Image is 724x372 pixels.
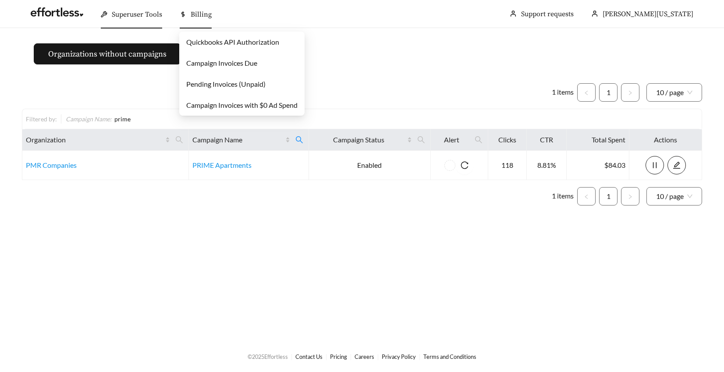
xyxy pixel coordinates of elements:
span: prime [114,115,131,123]
button: left [577,83,596,102]
a: Terms and Conditions [423,353,476,360]
th: Actions [629,129,702,151]
td: 8.81% [527,151,567,180]
div: Page Size [646,83,702,102]
span: pause [646,161,664,169]
button: pause [646,156,664,174]
span: search [471,133,486,147]
li: Previous Page [577,83,596,102]
span: edit [668,161,685,169]
a: 1 [600,84,617,101]
span: Organizations without campaigns [48,48,167,60]
td: $84.03 [567,151,629,180]
a: PMR Companies [26,161,77,169]
a: Contact Us [295,353,323,360]
button: Organizations without campaigns [34,43,181,64]
a: 1 [600,188,617,205]
span: search [172,133,187,147]
li: Previous Page [577,187,596,205]
span: reload [455,161,474,169]
th: Total Spent [567,129,629,151]
a: PRIME Apartments [192,161,252,169]
a: Support requests [521,10,574,18]
span: search [175,136,183,144]
button: reload [455,156,474,174]
a: Privacy Policy [382,353,416,360]
span: Campaign Name [192,135,284,145]
a: Pricing [330,353,347,360]
span: search [414,133,429,147]
span: Billing [191,10,212,19]
span: left [584,194,589,199]
td: 118 [488,151,527,180]
li: Next Page [621,187,639,205]
span: Campaign Name : [66,115,112,123]
div: Filtered by: [26,114,61,124]
li: 1 [599,83,618,102]
button: edit [667,156,686,174]
td: Enabled [309,151,431,180]
span: Campaign Status [312,135,405,145]
a: edit [667,161,686,169]
li: Next Page [621,83,639,102]
span: Superuser Tools [112,10,162,19]
span: Alert [434,135,469,145]
span: [PERSON_NAME][US_STATE] [603,10,693,18]
span: search [295,136,303,144]
li: 1 items [552,83,574,102]
span: right [628,90,633,96]
th: Clicks [488,129,527,151]
button: right [621,187,639,205]
span: 10 / page [656,188,692,205]
span: Organization [26,135,163,145]
button: right [621,83,639,102]
span: right [628,194,633,199]
span: search [475,136,483,144]
span: left [584,90,589,96]
li: 1 [599,187,618,205]
span: 10 / page [656,84,692,101]
span: search [292,133,307,147]
div: Page Size [646,187,702,205]
li: 1 items [552,187,574,205]
a: Careers [355,353,374,360]
span: search [417,136,425,144]
button: left [577,187,596,205]
span: © 2025 Effortless [248,353,288,360]
th: CTR [527,129,567,151]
